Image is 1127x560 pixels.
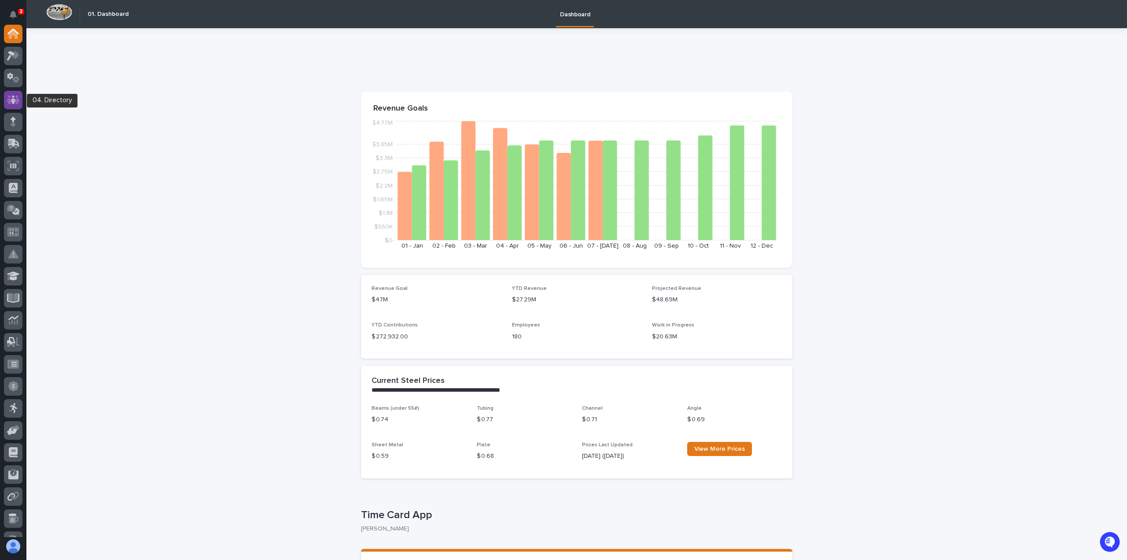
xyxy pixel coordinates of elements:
tspan: $550K [374,223,393,230]
a: Powered byPylon [62,163,107,170]
text: 05 - May [527,243,552,249]
span: Work in Progress [652,323,694,328]
img: Workspace Logo [46,4,72,20]
p: 180 [512,332,642,341]
text: 08 - Aug [623,243,647,249]
p: $ 0.69 [687,415,782,424]
span: Sheet Metal [372,442,403,448]
tspan: $2.2M [376,182,393,189]
text: 12 - Dec [751,243,773,249]
a: View More Prices [687,442,752,456]
button: Start new chat [150,100,160,111]
text: 11 - Nov [720,243,741,249]
p: [PERSON_NAME] [361,525,785,533]
p: 3 [19,8,22,15]
div: We're available if you need us! [30,107,111,114]
a: 📖Help Docs [5,138,52,154]
span: Tubing [477,406,494,411]
span: Projected Revenue [652,286,701,291]
p: $48.69M [652,295,782,304]
text: 10 - Oct [688,243,709,249]
div: Notifications3 [11,11,22,25]
button: Notifications [4,5,22,24]
tspan: $0 [385,237,393,244]
span: Prices Last Updated [582,442,633,448]
button: users-avatar [4,537,22,556]
span: Plate [477,442,490,448]
img: Stacker [9,8,26,26]
p: Revenue Goals [373,104,780,114]
tspan: $3.3M [376,155,393,161]
p: $ 272,932.00 [372,332,501,341]
p: $27.29M [512,295,642,304]
span: YTD Revenue [512,286,547,291]
span: Help Docs [18,141,48,150]
span: YTD Contributions [372,323,418,328]
p: Welcome 👋 [9,35,160,49]
h2: Current Steel Prices [372,376,445,386]
p: $ 0.71 [582,415,677,424]
text: 07 - [DATE] [587,243,619,249]
text: 03 - Mar [464,243,487,249]
span: Beams (under 55#) [372,406,419,411]
input: Clear [23,70,145,80]
p: $ 0.77 [477,415,571,424]
span: Employees [512,323,540,328]
text: 06 - Jun [560,243,583,249]
p: $47M [372,295,501,304]
p: How can we help? [9,49,160,63]
text: 04 - Apr [496,243,519,249]
div: Start new chat [30,98,144,107]
text: 01 - Jan [401,243,423,249]
p: $ 0.74 [372,415,466,424]
img: 1736555164131-43832dd5-751b-4058-ba23-39d91318e5a0 [9,98,25,114]
p: $20.63M [652,332,782,341]
text: 09 - Sep [654,243,679,249]
tspan: $1.65M [373,196,393,202]
tspan: $1.1M [379,210,393,216]
tspan: $2.75M [372,169,393,175]
text: 02 - Feb [432,243,456,249]
tspan: $4.77M [372,120,393,126]
h2: 01. Dashboard [88,11,129,18]
span: Pylon [88,163,107,170]
iframe: Open customer support [1099,531,1123,555]
div: 📖 [9,142,16,149]
p: $ 0.59 [372,452,466,461]
span: Angle [687,406,702,411]
span: Channel [582,406,603,411]
p: Time Card App [361,509,789,522]
span: Revenue Goal [372,286,408,291]
tspan: $3.85M [372,141,393,148]
p: $ 0.68 [477,452,571,461]
p: [DATE] ([DATE]) [582,452,677,461]
span: View More Prices [694,446,745,452]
